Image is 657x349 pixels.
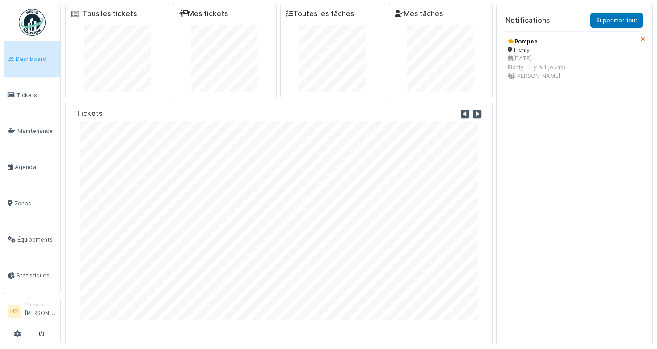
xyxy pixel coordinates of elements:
[83,9,137,18] a: Tous les tickets
[508,38,635,46] div: Pompee
[505,16,550,25] h6: Notifications
[4,221,60,258] a: Équipements
[508,46,635,54] div: Fichly
[17,91,57,99] span: Tickets
[25,302,57,321] li: [PERSON_NAME]
[179,9,228,18] a: Mes tickets
[25,302,57,308] div: Manager
[4,113,60,149] a: Maintenance
[8,302,57,323] a: HD Manager[PERSON_NAME]
[590,13,643,28] a: Supprimer tout
[17,235,57,244] span: Équipements
[19,9,46,36] img: Badge_color-CXgf-gQk.svg
[395,9,443,18] a: Mes tâches
[8,305,21,318] li: HD
[76,109,102,118] h6: Tickets
[4,149,60,185] a: Agenda
[14,199,57,208] span: Zones
[286,9,354,18] a: Toutes les tâches
[502,31,641,86] a: Pompee Fichly [DATE]Fichly | Il y a 1 jour(s) [PERSON_NAME]
[4,258,60,294] a: Statistiques
[4,185,60,221] a: Zones
[17,271,57,280] span: Statistiques
[4,77,60,113] a: Tickets
[508,54,635,80] div: [DATE] Fichly | Il y a 1 jour(s) [PERSON_NAME]
[4,41,60,77] a: Dashboard
[17,127,57,135] span: Maintenance
[15,163,57,171] span: Agenda
[16,55,57,63] span: Dashboard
